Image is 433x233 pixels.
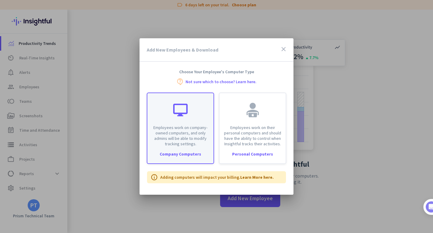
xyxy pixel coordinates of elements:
h3: Add New Employees & Download [147,47,218,52]
div: Personal Computers [220,152,286,156]
h4: Choose Your Employee's Computer Type [140,69,293,74]
i: close [280,46,287,53]
i: contact_support [177,78,184,85]
div: Company Computers [147,152,213,156]
p: Adding computers will impact your billing. [160,174,274,180]
p: Employees work on company-owned computers, and only admins will be able to modify tracking settings. [151,125,210,146]
a: Learn More here. [240,175,274,180]
a: Not sure which to choose? Learn here. [186,80,256,84]
i: info [151,174,158,181]
p: Employees work on their personal computers and should have the ability to control when Insightful... [223,125,282,146]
